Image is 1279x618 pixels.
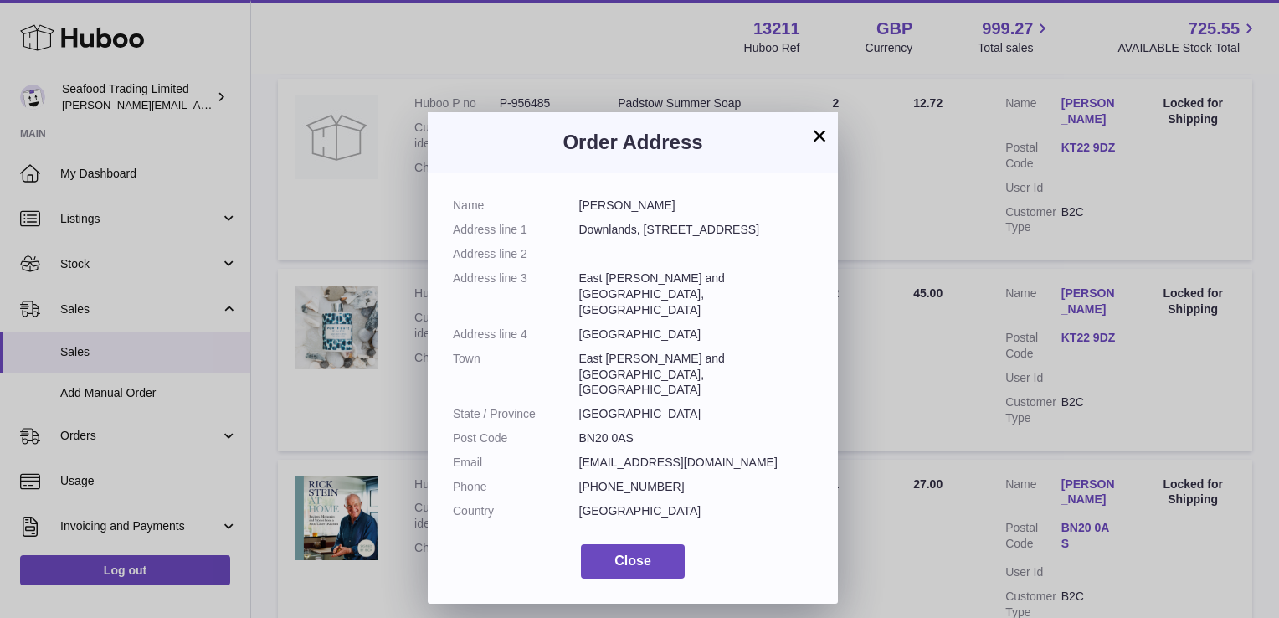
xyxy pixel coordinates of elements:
dt: Town [453,351,579,399]
span: Close [614,554,651,568]
button: × [809,126,830,146]
button: Close [581,544,685,579]
dt: Post Code [453,430,579,446]
dd: East [PERSON_NAME] and [GEOGRAPHIC_DATA], [GEOGRAPHIC_DATA] [579,270,814,318]
dt: Email [453,455,579,471]
dt: State / Province [453,406,579,422]
dd: [PERSON_NAME] [579,198,814,214]
dd: BN20 0AS [579,430,814,446]
dt: Address line 2 [453,246,579,262]
dt: Country [453,503,579,519]
dt: Name [453,198,579,214]
dd: East [PERSON_NAME] and [GEOGRAPHIC_DATA], [GEOGRAPHIC_DATA] [579,351,814,399]
dt: Address line 3 [453,270,579,318]
dt: Phone [453,479,579,495]
dd: [GEOGRAPHIC_DATA] [579,327,814,342]
h3: Order Address [453,129,813,156]
dd: [GEOGRAPHIC_DATA] [579,503,814,519]
dd: Downlands, [STREET_ADDRESS] [579,222,814,238]
dd: [PHONE_NUMBER] [579,479,814,495]
dt: Address line 1 [453,222,579,238]
dt: Address line 4 [453,327,579,342]
dd: [EMAIL_ADDRESS][DOMAIN_NAME] [579,455,814,471]
dd: [GEOGRAPHIC_DATA] [579,406,814,422]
